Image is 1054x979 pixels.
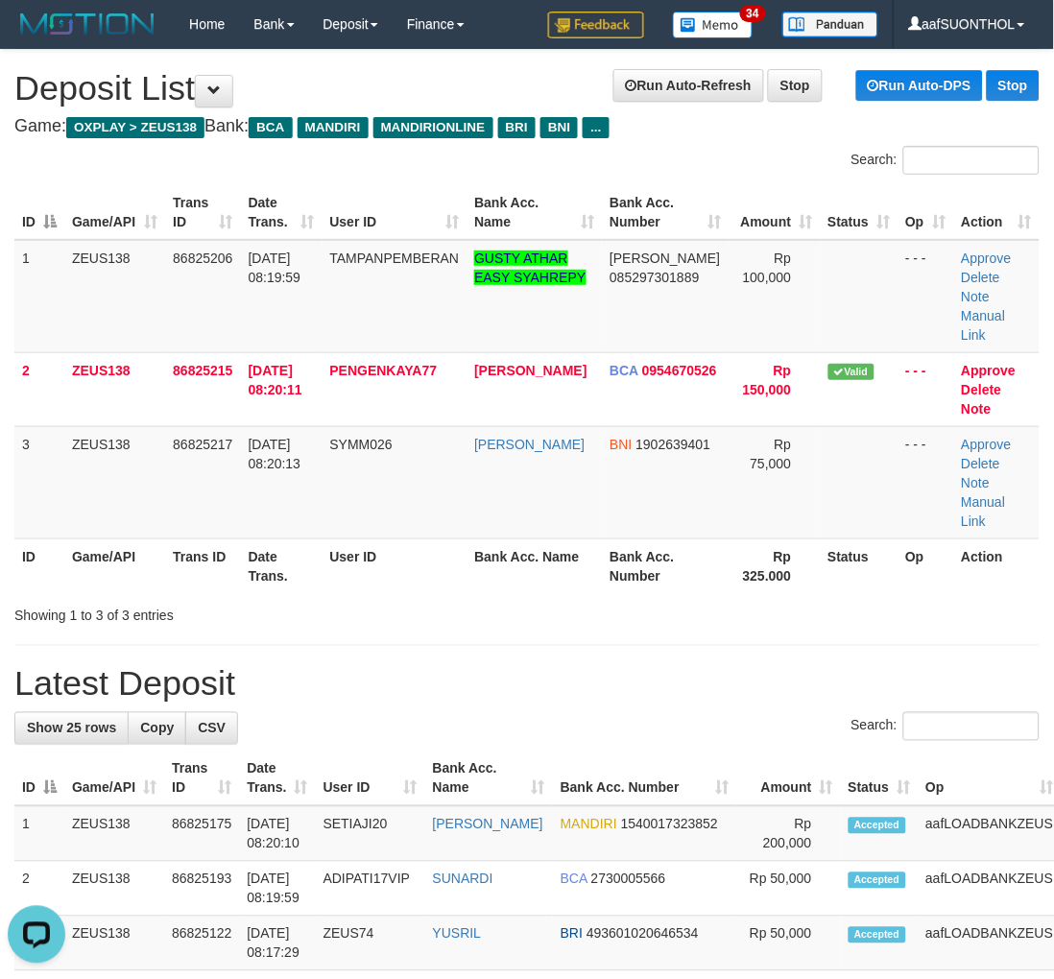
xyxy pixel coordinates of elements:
span: Accepted [849,872,906,889]
th: User ID [323,538,467,593]
th: Action [954,538,1040,593]
th: Status [821,538,898,593]
a: Stop [768,69,823,102]
span: 86825215 [173,363,232,378]
td: Rp 50,000 [737,917,841,971]
th: Bank Acc. Name: activate to sort column ascending [425,752,553,806]
th: Rp 325.000 [729,538,820,593]
h1: Latest Deposit [14,665,1040,704]
td: - - - [898,240,953,353]
a: Stop [987,70,1040,101]
a: CSV [185,712,238,745]
td: 2 [14,862,64,917]
td: ZEUS138 [64,917,164,971]
span: BNI [610,437,632,452]
span: 86825217 [173,437,232,452]
span: MANDIRIONLINE [373,117,493,138]
td: ZEUS138 [64,862,164,917]
span: Copy 1540017323852 to clipboard [621,817,718,832]
a: Delete [962,456,1000,471]
label: Search: [851,712,1040,741]
a: [PERSON_NAME] [433,817,543,832]
span: Rp 75,000 [751,437,792,471]
span: Rp 150,000 [743,363,792,397]
a: YUSRIL [433,926,482,942]
a: [PERSON_NAME] [474,363,587,378]
input: Search: [903,146,1040,175]
td: 86825122 [164,917,239,971]
td: ZEUS138 [64,806,164,862]
th: Bank Acc. Name [467,538,602,593]
a: Note [962,401,992,417]
span: BCA [249,117,292,138]
button: Open LiveChat chat widget [8,8,65,65]
span: Copy 1902639401 to clipboard [636,437,711,452]
span: SYMM026 [330,437,393,452]
span: [DATE] 08:20:11 [249,363,302,397]
th: Status: activate to sort column ascending [821,185,898,240]
span: Rp 100,000 [743,251,792,285]
a: Delete [962,270,1000,285]
span: CSV [198,721,226,736]
img: Feedback.jpg [548,12,644,38]
a: GUSTY ATHAR EASY SYAHREPY [474,251,586,285]
th: Amount: activate to sort column ascending [729,185,820,240]
span: MANDIRI [298,117,369,138]
a: Run Auto-DPS [856,70,983,101]
th: Date Trans.: activate to sort column ascending [239,752,315,806]
img: panduan.png [782,12,878,37]
a: Manual Link [962,494,1006,529]
td: 86825193 [164,862,239,917]
th: Game/API: activate to sort column ascending [64,185,165,240]
a: Note [962,475,991,490]
span: [DATE] 08:20:13 [249,437,301,471]
th: Date Trans. [241,538,323,593]
td: ZEUS138 [64,352,165,426]
a: Copy [128,712,186,745]
a: Show 25 rows [14,712,129,745]
th: ID: activate to sort column descending [14,185,64,240]
span: Show 25 rows [27,721,116,736]
label: Search: [851,146,1040,175]
td: ZEUS138 [64,240,165,353]
th: Amount: activate to sort column ascending [737,752,841,806]
a: Approve [962,437,1012,452]
h1: Deposit List [14,69,1040,107]
td: - - - [898,352,953,426]
th: Bank Acc. Number: activate to sort column ascending [602,185,729,240]
td: ZEUS138 [64,426,165,538]
a: [PERSON_NAME] [474,437,585,452]
a: SUNARDI [433,872,493,887]
td: - - - [898,426,953,538]
td: 3 [14,426,64,538]
span: TAMPANPEMBERAN [330,251,460,266]
span: Copy 085297301889 to clipboard [610,270,699,285]
th: Bank Acc. Name: activate to sort column ascending [467,185,602,240]
img: MOTION_logo.png [14,10,160,38]
span: PENGENKAYA77 [330,363,438,378]
th: Bank Acc. Number: activate to sort column ascending [553,752,737,806]
span: Copy 0954670526 to clipboard [642,363,717,378]
td: 2 [14,352,64,426]
td: 86825175 [164,806,239,862]
span: BNI [540,117,578,138]
span: Accepted [849,818,906,834]
span: Copy 493601020646534 to clipboard [587,926,699,942]
span: BRI [498,117,536,138]
a: Approve [962,363,1017,378]
span: OXPLAY > ZEUS138 [66,117,204,138]
th: Op [898,538,953,593]
td: SETIAJI20 [316,806,425,862]
td: Rp 50,000 [737,862,841,917]
input: Search: [903,712,1040,741]
th: Status: activate to sort column ascending [841,752,919,806]
span: BRI [561,926,583,942]
th: Trans ID: activate to sort column ascending [164,752,239,806]
td: ADIPATI17VIP [316,862,425,917]
th: Trans ID: activate to sort column ascending [165,185,240,240]
span: ... [583,117,609,138]
td: [DATE] 08:19:59 [239,862,315,917]
span: 86825206 [173,251,232,266]
th: Action: activate to sort column ascending [954,185,1040,240]
span: Accepted [849,927,906,943]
